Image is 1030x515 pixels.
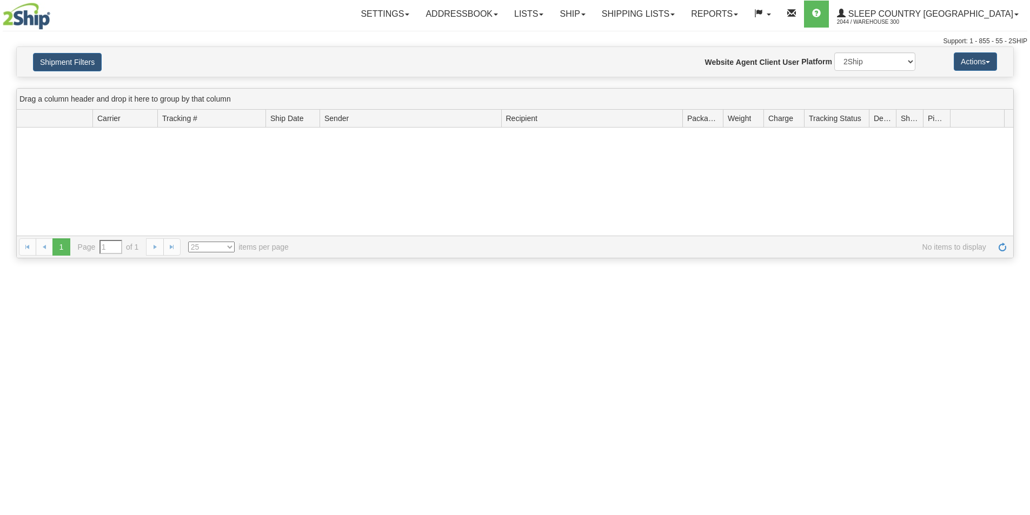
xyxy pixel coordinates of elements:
[353,1,417,28] a: Settings
[33,53,102,71] button: Shipment Filters
[728,113,751,124] span: Weight
[954,52,997,71] button: Actions
[97,113,121,124] span: Carrier
[768,113,793,124] span: Charge
[874,113,892,124] span: Delivery Status
[994,238,1011,256] a: Refresh
[506,1,551,28] a: Lists
[417,1,506,28] a: Addressbook
[506,113,537,124] span: Recipient
[78,240,139,254] span: Page of 1
[551,1,593,28] a: Ship
[829,1,1027,28] a: Sleep Country [GEOGRAPHIC_DATA] 2044 / Warehouse 300
[759,57,780,68] label: Client
[782,57,799,68] label: User
[901,113,919,124] span: Shipment Issues
[3,37,1027,46] div: Support: 1 - 855 - 55 - 2SHIP
[736,57,757,68] label: Agent
[324,113,349,124] span: Sender
[846,9,1013,18] span: Sleep Country [GEOGRAPHIC_DATA]
[837,17,918,28] span: 2044 / Warehouse 300
[809,113,861,124] span: Tracking Status
[188,242,289,252] span: items per page
[594,1,683,28] a: Shipping lists
[162,113,197,124] span: Tracking #
[304,242,986,252] span: No items to display
[3,3,50,30] img: logo2044.jpg
[928,113,946,124] span: Pickup Status
[270,113,303,124] span: Ship Date
[801,56,832,67] label: Platform
[687,113,719,124] span: Packages
[17,89,1013,110] div: grid grouping header
[705,57,734,68] label: Website
[52,238,70,256] span: 1
[683,1,746,28] a: Reports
